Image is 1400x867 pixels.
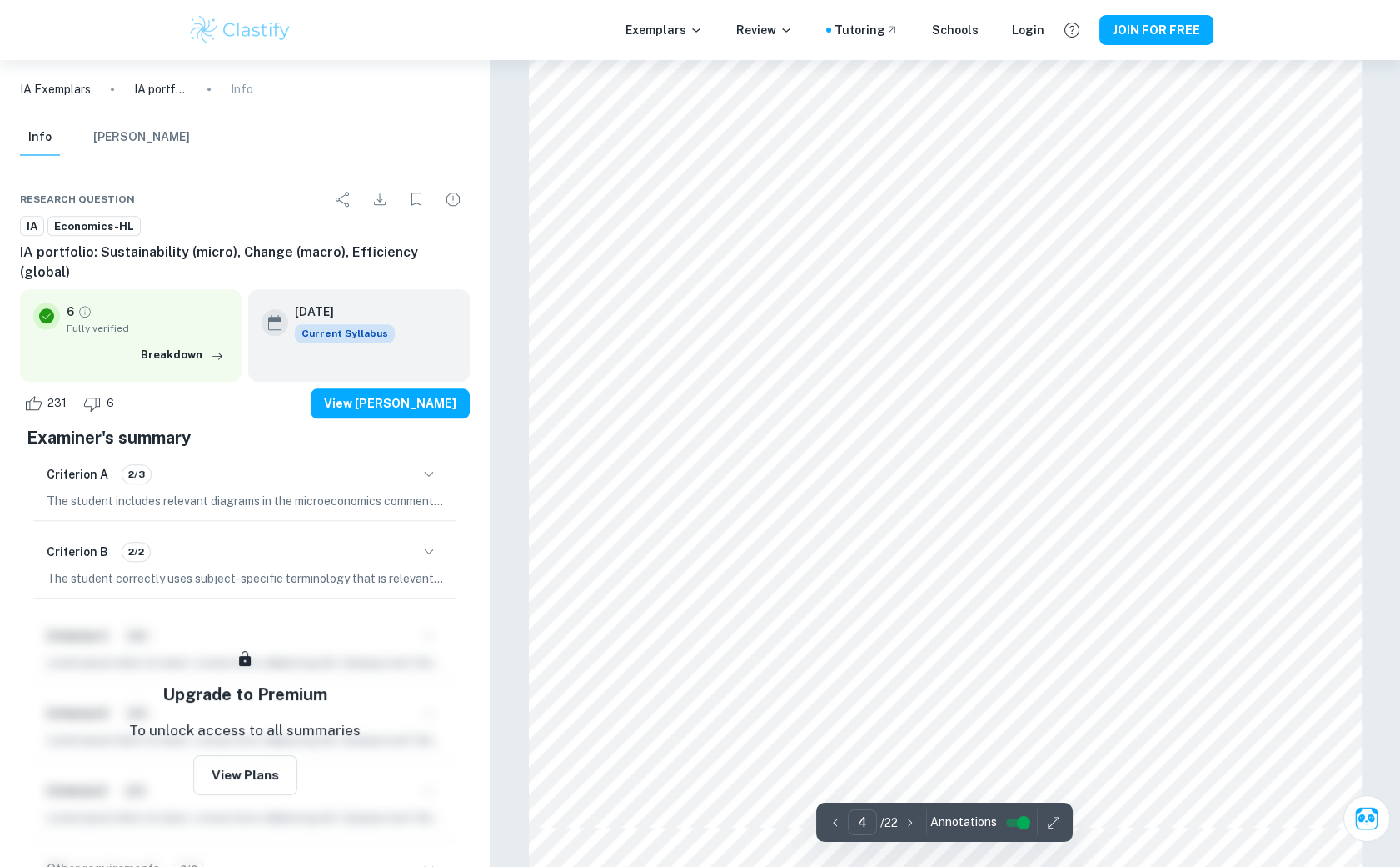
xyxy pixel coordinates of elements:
p: IA portfolio: Sustainability (micro), Change (macro), Efficiency (global) [134,80,187,98]
p: Review [736,21,793,39]
p: / 22 [880,814,898,832]
h5: Upgrade to Premium [162,682,327,707]
p: The student includes relevant diagrams in the microeconomics commentary that effectively illustra... [47,492,443,510]
button: Info [20,119,60,156]
div: Like [20,390,76,417]
h6: IA portfolio: Sustainability (micro), Change (macro), Efficiency (global) [20,243,470,283]
span: Annotations [930,814,997,831]
span: Research question [20,192,135,207]
button: Help and Feedback [1058,16,1086,44]
p: To unlock access to all summaries [129,720,361,742]
span: Fully verified [67,321,228,336]
a: IA [20,216,44,237]
div: Share [326,183,360,216]
a: Economics-HL [47,216,141,237]
h6: Criterion A [47,465,108,484]
div: Dislike [79,390,123,417]
img: Clastify logo [187,13,293,47]
span: 2/2 [122,544,150,559]
a: Login [1012,21,1044,39]
a: Schools [932,21,979,39]
button: View [PERSON_NAME] [311,388,470,418]
p: Info [231,80,253,98]
div: This exemplar is based on the current syllabus. Feel free to refer to it for inspiration/ideas wh... [295,324,395,343]
span: 2/3 [122,467,151,482]
span: 231 [38,395,76,412]
div: Download [363,183,396,216]
h6: Criterion B [47,543,108,561]
button: View Plans [193,755,297,795]
span: IA [21,218,43,235]
a: Grade fully verified [77,304,92,319]
button: Breakdown [137,343,228,368]
a: Tutoring [835,21,899,39]
p: 6 [67,303,74,321]
button: [PERSON_NAME] [93,119,190,156]
span: Current Syllabus [295,324,395,343]
span: 6 [97,395,123,412]
p: Exemplars [625,21,703,39]
button: JOIN FOR FREE [1099,15,1213,45]
span: Economics-HL [48,218,140,235]
button: Ask Clai [1343,795,1390,842]
h6: [DATE] [295,303,381,321]
div: Report issue [436,183,470,216]
p: The student correctly uses subject-specific terminology that is relevant to the chosen article an... [47,569,443,588]
a: IA Exemplars [20,80,91,98]
h5: Examiner's summary [27,425,463,450]
div: Bookmark [400,183,433,216]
